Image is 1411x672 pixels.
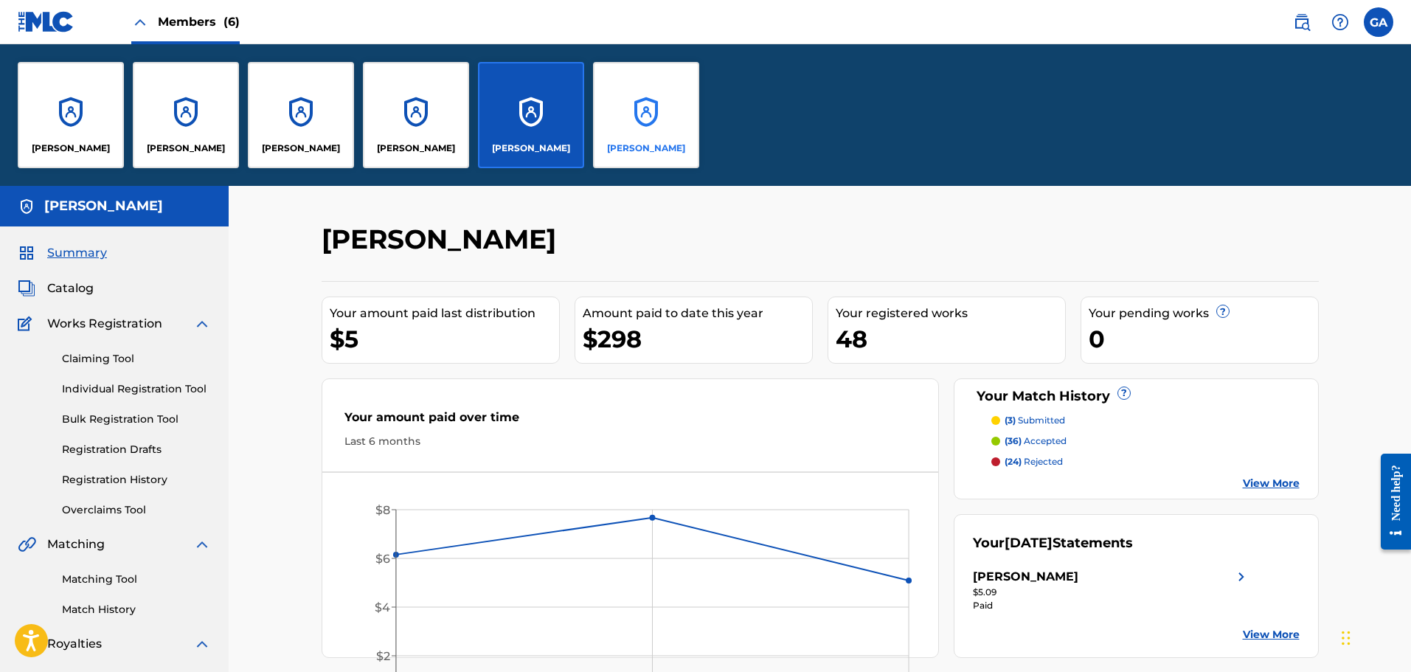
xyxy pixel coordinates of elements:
[18,315,37,333] img: Works Registration
[1233,568,1250,586] img: right chevron icon
[158,13,240,30] span: Members
[18,280,35,297] img: Catalog
[18,198,35,215] img: Accounts
[262,142,340,155] p: Gary Muttley
[47,536,105,553] span: Matching
[62,351,211,367] a: Claiming Tool
[836,322,1065,356] div: 48
[1325,7,1355,37] div: Help
[478,62,584,168] a: Accounts[PERSON_NAME]
[1005,434,1067,448] p: accepted
[47,315,162,333] span: Works Registration
[991,455,1300,468] a: (24) rejected
[583,322,812,356] div: $298
[1293,13,1311,31] img: search
[47,244,107,262] span: Summary
[492,142,570,155] p: Martin Gonzalez
[973,586,1250,599] div: $5.09
[375,552,390,566] tspan: $6
[223,15,240,29] span: (6)
[363,62,469,168] a: Accounts[PERSON_NAME]
[18,536,36,553] img: Matching
[32,142,110,155] p: Fernando Sierra
[193,315,211,333] img: expand
[330,322,559,356] div: $5
[1287,7,1317,37] a: Public Search
[344,409,917,434] div: Your amount paid over time
[973,568,1250,612] a: [PERSON_NAME]right chevron icon$5.09Paid
[330,305,559,322] div: Your amount paid last distribution
[1118,387,1130,399] span: ?
[973,387,1300,406] div: Your Match History
[1243,627,1300,642] a: View More
[376,649,390,663] tspan: $2
[836,305,1065,322] div: Your registered works
[1243,476,1300,491] a: View More
[62,381,211,397] a: Individual Registration Tool
[1005,435,1022,446] span: (36)
[1089,305,1318,322] div: Your pending works
[1005,535,1053,551] span: [DATE]
[322,223,564,256] h2: [PERSON_NAME]
[1005,415,1016,426] span: (3)
[973,533,1133,553] div: Your Statements
[377,142,455,155] p: Jason Vazquez
[1089,322,1318,356] div: 0
[973,568,1078,586] div: [PERSON_NAME]
[62,602,211,617] a: Match History
[62,472,211,488] a: Registration History
[62,572,211,587] a: Matching Tool
[593,62,699,168] a: Accounts[PERSON_NAME]
[375,503,390,517] tspan: $8
[973,599,1250,612] div: Paid
[18,244,35,262] img: Summary
[991,414,1300,427] a: (3) submitted
[1331,13,1349,31] img: help
[193,536,211,553] img: expand
[47,280,94,297] span: Catalog
[1370,442,1411,561] iframe: Resource Center
[47,635,102,653] span: Royalties
[44,198,163,215] h5: Martin Gonzalez
[193,635,211,653] img: expand
[62,412,211,427] a: Bulk Registration Tool
[1217,305,1229,317] span: ?
[991,434,1300,448] a: (36) accepted
[375,600,390,614] tspan: $4
[133,62,239,168] a: Accounts[PERSON_NAME]
[62,502,211,518] a: Overclaims Tool
[18,11,74,32] img: MLC Logo
[131,13,149,31] img: Close
[607,142,685,155] p: Phil Vazquez
[1005,414,1065,427] p: submitted
[1005,456,1022,467] span: (24)
[18,244,107,262] a: SummarySummary
[62,442,211,457] a: Registration Drafts
[1337,601,1411,672] iframe: Chat Widget
[248,62,354,168] a: Accounts[PERSON_NAME]
[1005,455,1063,468] p: rejected
[344,434,917,449] div: Last 6 months
[1342,616,1351,660] div: Drag
[147,142,225,155] p: Gary Agis
[1364,7,1393,37] div: User Menu
[583,305,812,322] div: Amount paid to date this year
[18,280,94,297] a: CatalogCatalog
[18,62,124,168] a: Accounts[PERSON_NAME]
